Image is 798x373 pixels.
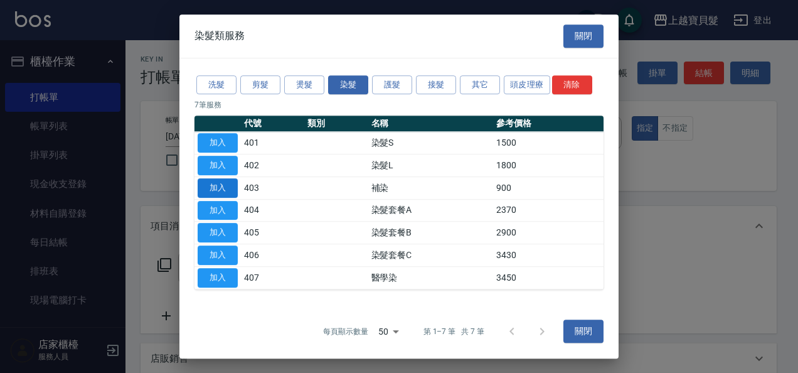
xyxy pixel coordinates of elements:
[241,266,304,289] td: 407
[241,176,304,199] td: 403
[368,244,494,267] td: 染髮套餐C
[368,222,494,244] td: 染髮套餐B
[304,116,368,132] th: 類別
[563,24,604,48] button: 關閉
[552,75,592,95] button: 清除
[368,132,494,154] td: 染髮S
[198,223,238,242] button: 加入
[198,201,238,220] button: 加入
[423,326,484,337] p: 第 1–7 筆 共 7 筆
[241,154,304,177] td: 402
[284,75,324,95] button: 燙髮
[460,75,500,95] button: 其它
[198,156,238,175] button: 加入
[241,199,304,222] td: 404
[198,133,238,153] button: 加入
[194,99,604,111] p: 7 筆服務
[328,75,368,95] button: 染髮
[241,244,304,267] td: 406
[240,75,280,95] button: 剪髮
[196,75,237,95] button: 洗髮
[493,176,604,199] td: 900
[504,75,550,95] button: 頭皮理療
[368,199,494,222] td: 染髮套餐A
[198,246,238,265] button: 加入
[241,116,304,132] th: 代號
[368,154,494,177] td: 染髮L
[493,116,604,132] th: 參考價格
[368,266,494,289] td: 醫學染
[493,222,604,244] td: 2900
[241,132,304,154] td: 401
[368,176,494,199] td: 補染
[493,266,604,289] td: 3450
[493,244,604,267] td: 3430
[241,222,304,244] td: 405
[493,199,604,222] td: 2370
[198,268,238,288] button: 加入
[416,75,456,95] button: 接髮
[493,132,604,154] td: 1500
[194,30,245,42] span: 染髮類服務
[493,154,604,177] td: 1800
[368,116,494,132] th: 名稱
[372,75,412,95] button: 護髮
[323,326,368,337] p: 每頁顯示數量
[198,178,238,198] button: 加入
[373,315,403,349] div: 50
[563,320,604,343] button: 關閉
